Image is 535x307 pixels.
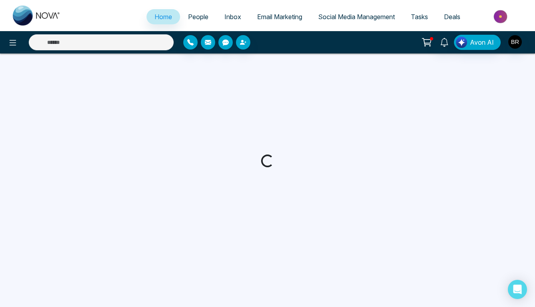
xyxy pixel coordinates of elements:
[454,35,501,50] button: Avon AI
[508,35,522,49] img: User Avatar
[13,6,61,26] img: Nova CRM Logo
[180,9,216,24] a: People
[403,9,436,24] a: Tasks
[508,280,527,299] div: Open Intercom Messenger
[456,37,467,48] img: Lead Flow
[318,13,395,21] span: Social Media Management
[444,13,460,21] span: Deals
[257,13,302,21] span: Email Marketing
[224,13,241,21] span: Inbox
[310,9,403,24] a: Social Media Management
[147,9,180,24] a: Home
[249,9,310,24] a: Email Marketing
[188,13,208,21] span: People
[155,13,172,21] span: Home
[216,9,249,24] a: Inbox
[472,8,530,26] img: Market-place.gif
[436,9,468,24] a: Deals
[411,13,428,21] span: Tasks
[470,38,494,47] span: Avon AI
